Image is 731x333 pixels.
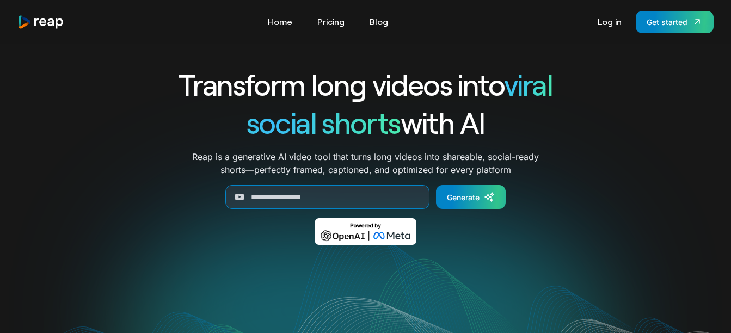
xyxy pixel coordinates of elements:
a: Pricing [312,13,350,30]
p: Reap is a generative AI video tool that turns long videos into shareable, social-ready shorts—per... [192,150,539,176]
img: reap logo [17,15,64,29]
a: Log in [592,13,627,30]
div: Get started [647,16,687,28]
h1: with AI [139,103,592,141]
h1: Transform long videos into [139,65,592,103]
a: Get started [636,11,714,33]
span: social shorts [247,104,401,140]
span: viral [504,66,552,102]
a: Home [262,13,298,30]
a: Blog [364,13,394,30]
a: home [17,15,64,29]
a: Generate [436,185,506,209]
form: Generate Form [139,185,592,209]
div: Generate [447,192,480,203]
img: Powered by OpenAI & Meta [315,218,416,245]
